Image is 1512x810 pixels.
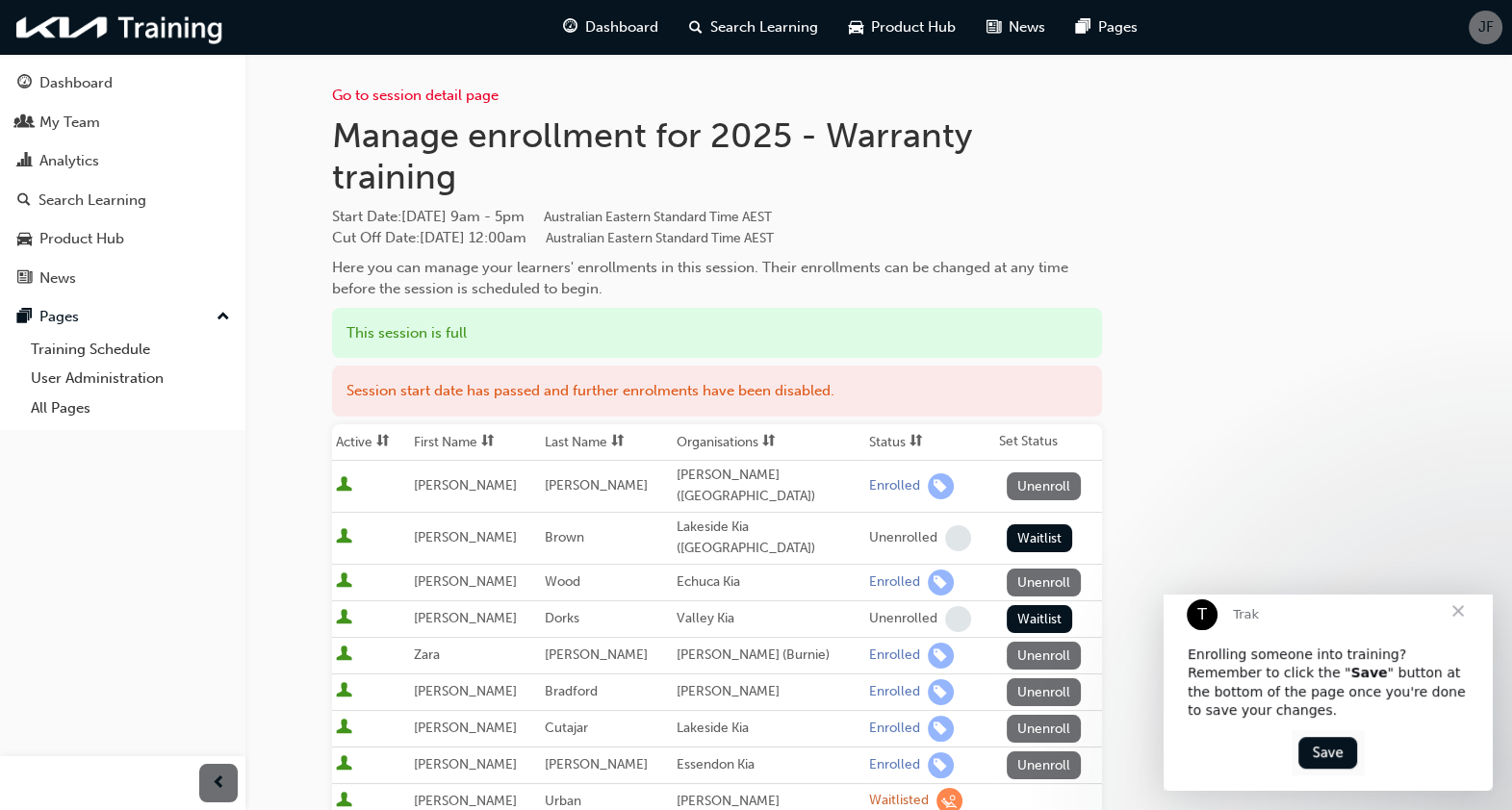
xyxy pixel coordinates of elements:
iframe: Intercom live chat message [1164,595,1493,791]
span: [PERSON_NAME] [414,610,517,626]
a: Go to session detail page [332,87,499,104]
span: [PERSON_NAME] [414,573,517,590]
span: Search Learning [710,16,818,38]
button: Pages [8,299,238,335]
a: pages-iconPages [1061,8,1153,47]
div: Pages [39,306,79,328]
div: Product Hub [39,228,124,250]
span: learningRecordVerb_ENROLL-icon [928,752,954,778]
a: News [8,261,238,296]
div: This session is full [332,308,1102,359]
button: Unenroll [1007,642,1082,670]
span: [DATE] 9am - 5pm [401,208,772,225]
span: Pages [1098,16,1138,38]
span: learningRecordVerb_ENROLL-icon [928,716,954,742]
div: Enrolled [869,477,920,495]
div: Enrolled [869,683,920,701]
span: [PERSON_NAME] [414,477,517,494]
a: Product Hub [8,221,238,257]
span: prev-icon [212,772,226,796]
span: sorting-icon [910,434,923,450]
span: sorting-icon [611,434,625,450]
th: Toggle SortBy [332,424,410,461]
span: search-icon [17,192,31,210]
div: Enrolled [869,573,920,592]
div: Unenrolled [869,610,937,628]
img: kia-training [10,8,231,47]
span: [PERSON_NAME] [414,793,517,809]
div: Essendon Kia [677,754,861,776]
span: User is active [336,528,352,547]
div: Enrolled [869,646,920,665]
span: User is active [336,719,352,738]
div: Enrolled [869,756,920,774]
a: User Administration [23,364,238,393]
button: Unenroll [1007,569,1082,596]
button: Unenroll [1007,751,1082,779]
span: car-icon [17,231,32,248]
span: [PERSON_NAME] [545,756,648,772]
span: pages-icon [17,309,32,326]
span: up-icon [217,305,230,330]
div: Lakeside Kia [677,718,861,740]
button: Unenroll [1007,472,1082,500]
span: chart-icon [17,153,32,170]
a: guage-iconDashboard [548,8,674,47]
span: Australian Eastern Standard Time AEST [544,209,772,225]
span: Product Hub [871,16,956,38]
div: Session start date has passed and further enrolments have been disabled. [332,366,1102,417]
a: Search Learning [8,183,238,218]
button: Unenroll [1007,715,1082,743]
span: Brown [545,529,584,545]
span: Cutajar [545,720,588,736]
div: Search Learning [38,190,146,212]
span: User is active [336,645,352,665]
span: User is active [336,572,352,592]
span: Bradford [545,683,598,699]
span: car-icon [849,15,863,39]
span: learningRecordVerb_ENROLL-icon [928,679,954,705]
span: User is active [336,682,352,701]
span: search-icon [689,15,703,39]
span: learningRecordVerb_ENROLL-icon [928,473,954,499]
a: Dashboard [8,65,238,101]
span: JF [1478,16,1494,38]
div: Analytics [39,150,99,172]
div: Here you can manage your learners' enrollments in this session. Their enrollments can be changed ... [332,257,1102,300]
span: User is active [336,609,352,628]
button: DashboardMy TeamAnalyticsSearch LearningProduct HubNews [8,62,238,299]
th: Toggle SortBy [673,424,865,461]
span: [PERSON_NAME] [414,756,517,772]
div: Valley Kia [677,608,861,630]
th: Toggle SortBy [541,424,672,461]
span: Wood [545,573,580,590]
div: Lakeside Kia ([GEOGRAPHIC_DATA]) [677,517,861,560]
span: sorting-icon [481,434,495,450]
b: Save [187,70,223,86]
span: learningRecordVerb_NONE-icon [945,606,971,632]
div: Enrolled [869,720,920,738]
span: learningRecordVerb_ENROLL-icon [928,570,954,595]
button: Unenroll [1007,678,1082,706]
span: pages-icon [1076,15,1090,39]
span: sorting-icon [376,434,390,450]
a: Training Schedule [23,335,238,365]
th: Toggle SortBy [410,424,541,461]
span: guage-icon [563,15,577,39]
div: Dashboard [39,72,113,94]
span: learningRecordVerb_ENROLL-icon [928,643,954,669]
span: Zara [414,646,440,663]
span: guage-icon [17,75,32,92]
div: Waitlisted [869,792,929,810]
span: User is active [336,476,352,495]
span: Cut Off Date : [DATE] 12:00am [332,229,774,246]
span: [PERSON_NAME] [545,477,648,494]
a: news-iconNews [971,8,1061,47]
th: Set Status [995,424,1102,461]
span: news-icon [987,15,1001,39]
a: car-iconProduct Hub [833,8,971,47]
